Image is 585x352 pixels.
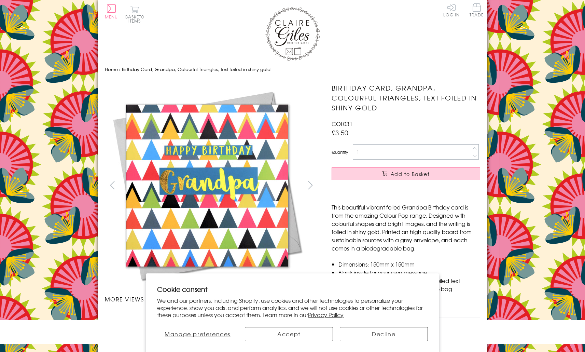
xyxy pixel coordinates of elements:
span: Manage preferences [165,330,231,338]
label: Quantity [332,149,348,155]
span: Add to Basket [391,171,430,177]
button: Manage preferences [157,327,238,341]
img: Birthday Card, Grandpa, Colourful Triangles, text foiled in shiny gold [318,83,523,288]
span: › [119,66,121,72]
span: Trade [470,3,484,17]
span: £3.50 [332,128,348,137]
p: We and our partners, including Shopify, use cookies and other technologies to personalize your ex... [157,297,428,318]
button: prev [105,177,120,193]
span: 0 items [128,14,144,24]
nav: breadcrumbs [105,63,480,77]
p: This beautiful vibrant foiled Grandpa Birthday card is from the amazing Colour Pop range. Designe... [332,203,480,252]
li: Dimensions: 150mm x 150mm [338,260,480,268]
h3: More views [105,295,318,303]
img: Claire Giles Greetings Cards [265,7,320,61]
h2: Cookie consent [157,284,428,294]
img: Birthday Card, Grandpa, Colourful Triangles, text foiled in shiny gold [105,83,309,288]
a: Privacy Policy [308,311,344,319]
button: Add to Basket [332,167,480,180]
span: Birthday Card, Grandpa, Colourful Triangles, text foiled in shiny gold [122,66,270,72]
li: Blank inside for your own message [338,268,480,276]
span: Menu [105,14,118,20]
span: COL031 [332,120,352,128]
a: Trade [470,3,484,18]
button: Menu [105,4,118,19]
button: Accept [245,327,333,341]
button: Basket0 items [125,5,144,23]
a: Log In [443,3,460,17]
a: Home [105,66,118,72]
h1: Birthday Card, Grandpa, Colourful Triangles, text foiled in shiny gold [332,83,480,112]
button: next [303,177,318,193]
button: Decline [340,327,428,341]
